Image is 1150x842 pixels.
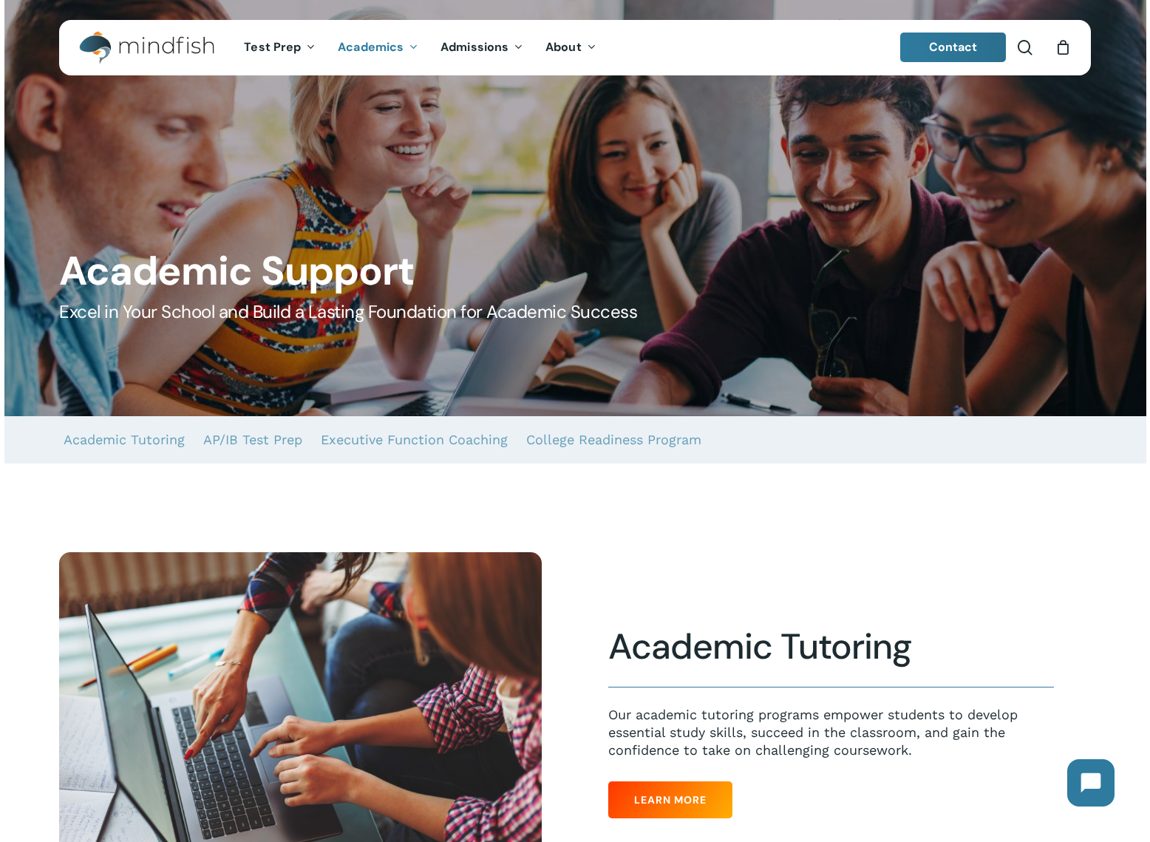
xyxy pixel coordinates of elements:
[608,781,732,818] a: Learn More
[321,416,508,464] a: Executive Function Coaching
[608,706,1054,759] p: Our academic tutoring programs empower students to develop essential study skills, succeed in the...
[327,41,429,54] a: Academics
[338,39,404,55] span: Academics
[900,33,1007,62] a: Contact
[929,39,978,55] span: Contact
[233,41,327,54] a: Test Prep
[1055,39,1071,55] a: Cart
[526,416,701,464] a: College Readiness Program
[608,625,1054,668] h2: Academic Tutoring
[634,792,707,807] span: Learn More
[244,39,301,55] span: Test Prep
[429,41,534,54] a: Admissions
[1052,744,1129,821] iframe: Chatbot
[233,20,607,75] nav: Main Menu
[545,39,582,55] span: About
[534,41,608,54] a: About
[59,20,1091,75] header: Main Menu
[59,248,1090,295] h1: Academic Support
[64,416,185,464] a: Academic Tutoring
[203,416,302,464] a: AP/IB Test Prep
[440,39,508,55] span: Admissions
[59,300,1090,324] h5: Excel in Your School and Build a Lasting Foundation for Academic Success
